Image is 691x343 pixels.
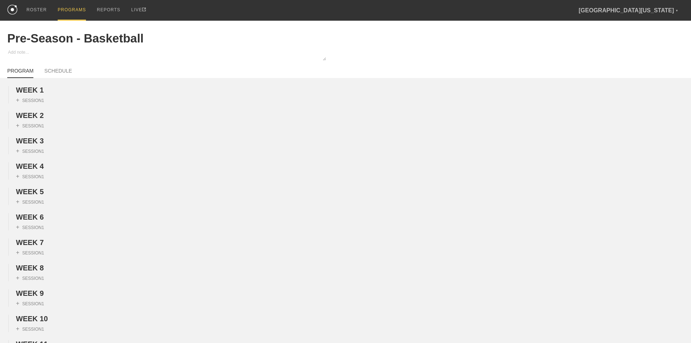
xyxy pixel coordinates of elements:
a: PROGRAM [7,68,33,78]
div: SESSION 1 [16,97,44,103]
div: SESSION 1 [16,173,44,180]
img: logo [7,5,17,15]
div: SESSION 1 [16,122,44,129]
span: WEEK 9 [16,289,44,297]
div: SESSION 1 [16,249,44,256]
span: WEEK 10 [16,315,48,323]
span: WEEK 3 [16,137,44,145]
span: + [16,97,19,103]
div: SESSION 1 [16,275,44,281]
span: WEEK 6 [16,213,44,221]
span: WEEK 8 [16,264,44,272]
span: + [16,199,19,205]
span: WEEK 2 [16,111,44,119]
span: WEEK 5 [16,188,44,196]
span: + [16,300,19,306]
span: + [16,173,19,179]
a: SCHEDULE [44,68,72,77]
span: + [16,275,19,281]
span: + [16,249,19,256]
iframe: Chat Widget [655,308,691,343]
div: SESSION 1 [16,199,44,205]
span: + [16,148,19,154]
span: WEEK 4 [16,162,44,170]
div: ▼ [675,8,678,14]
div: SESSION 1 [16,326,44,332]
div: SESSION 1 [16,300,44,307]
div: SESSION 1 [16,148,44,154]
div: SESSION 1 [16,224,44,230]
span: WEEK 7 [16,238,44,246]
span: WEEK 1 [16,86,44,94]
span: + [16,122,19,128]
span: + [16,224,19,230]
span: + [16,326,19,332]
